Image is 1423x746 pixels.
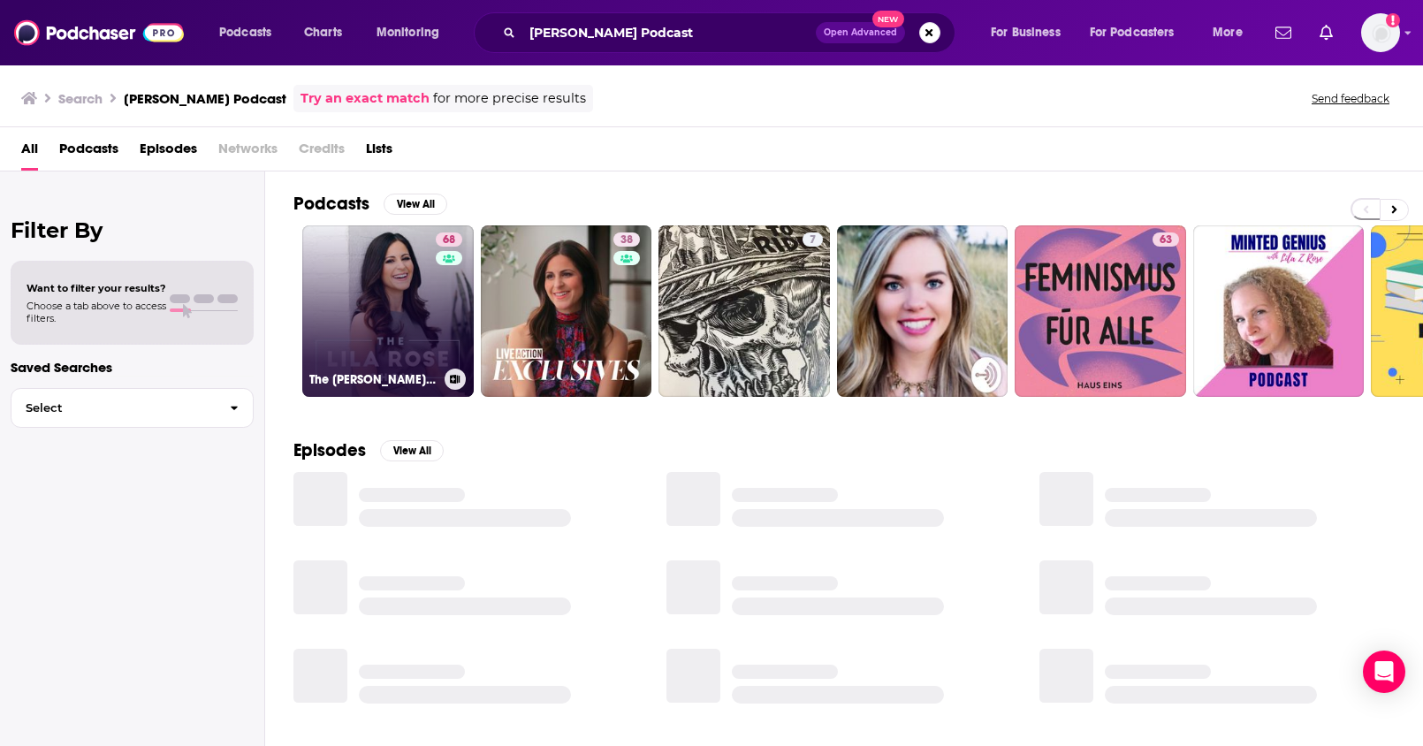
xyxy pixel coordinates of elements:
h2: Filter By [11,217,254,243]
a: Episodes [140,134,197,171]
button: Show profile menu [1361,13,1400,52]
span: Charts [304,20,342,45]
span: Open Advanced [824,28,897,37]
input: Search podcasts, credits, & more... [522,19,816,47]
img: User Profile [1361,13,1400,52]
a: Lists [366,134,392,171]
a: 68The [PERSON_NAME] Show [302,225,474,397]
a: Try an exact match [301,88,430,109]
span: Choose a tab above to access filters. [27,300,166,324]
span: More [1213,20,1243,45]
span: For Business [991,20,1061,45]
a: Charts [293,19,353,47]
h3: Search [58,90,103,107]
button: Send feedback [1306,91,1395,106]
h2: Episodes [293,439,366,461]
a: 38 [613,232,640,247]
img: Podchaser - Follow, Share and Rate Podcasts [14,16,184,49]
span: Monitoring [377,20,439,45]
span: for more precise results [433,88,586,109]
button: open menu [1200,19,1265,47]
span: Logged in as kochristina [1361,13,1400,52]
button: Open AdvancedNew [816,22,905,43]
a: 63 [1015,225,1186,397]
span: Networks [218,134,278,171]
a: 7 [803,232,823,247]
span: 68 [443,232,455,249]
button: open menu [1078,19,1200,47]
a: 63 [1153,232,1179,247]
span: Podcasts [219,20,271,45]
a: Show notifications dropdown [1268,18,1298,48]
button: View All [380,440,444,461]
h2: Podcasts [293,193,369,215]
span: Select [11,402,216,414]
button: open menu [207,19,294,47]
a: EpisodesView All [293,439,444,461]
h3: The [PERSON_NAME] Show [309,372,438,387]
a: 7 [658,225,830,397]
a: Podcasts [59,134,118,171]
span: For Podcasters [1090,20,1175,45]
svg: Add a profile image [1386,13,1400,27]
div: Search podcasts, credits, & more... [491,12,972,53]
span: Credits [299,134,345,171]
a: 68 [436,232,462,247]
span: Want to filter your results? [27,282,166,294]
button: Select [11,388,254,428]
span: 7 [810,232,816,249]
a: PodcastsView All [293,193,447,215]
a: Show notifications dropdown [1313,18,1340,48]
button: View All [384,194,447,215]
div: Open Intercom Messenger [1363,651,1405,693]
span: New [872,11,904,27]
a: 38 [481,225,652,397]
span: 38 [620,232,633,249]
button: open menu [364,19,462,47]
p: Saved Searches [11,359,254,376]
h3: [PERSON_NAME] Podcast [124,90,286,107]
button: open menu [978,19,1083,47]
a: All [21,134,38,171]
span: 63 [1160,232,1172,249]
